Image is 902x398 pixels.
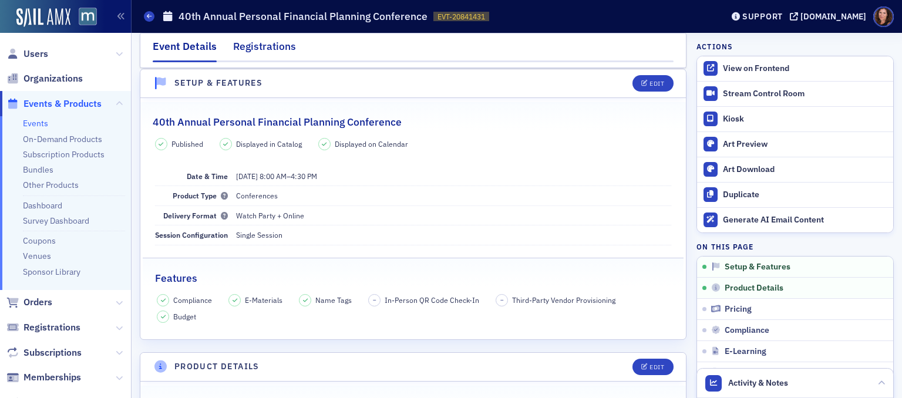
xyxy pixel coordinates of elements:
button: Generate AI Email Content [697,207,893,232]
h4: Product Details [174,360,260,373]
span: Budget [173,311,196,322]
a: Dashboard [23,200,62,211]
button: [DOMAIN_NAME] [790,12,870,21]
span: Pricing [725,304,752,315]
div: Event Details [153,39,217,62]
h4: Setup & Features [174,77,262,89]
a: Stream Control Room [697,82,893,106]
span: E-Materials [725,367,769,378]
span: [DATE] [236,171,258,181]
div: Edit [649,80,664,87]
span: Name Tags [315,295,352,305]
span: Published [171,139,203,149]
span: Registrations [23,321,80,334]
div: Duplicate [723,190,887,200]
span: Date & Time [187,171,228,181]
div: Support [742,11,783,22]
a: Organizations [6,72,83,85]
button: Duplicate [697,182,893,207]
a: Users [6,48,48,60]
a: On-Demand Products [23,134,102,144]
a: Survey Dashboard [23,215,89,226]
a: Subscription Products [23,149,105,160]
span: E-Materials [245,295,282,305]
a: Bundles [23,164,53,175]
h4: Actions [696,41,733,52]
span: In-Person QR Code Check-In [385,295,479,305]
div: View on Frontend [723,63,887,74]
span: Compliance [725,325,769,336]
a: Art Download [697,157,893,182]
a: Art Preview [697,131,893,157]
div: Kiosk [723,114,887,124]
span: Events & Products [23,97,102,110]
a: View Homepage [70,8,97,28]
span: Product Details [725,283,783,294]
h4: On this page [696,241,894,252]
span: Subscriptions [23,346,82,359]
a: View on Frontend [697,56,893,81]
span: Organizations [23,72,83,85]
h2: 40th Annual Personal Financial Planning Conference [153,114,402,130]
h1: 40th Annual Personal Financial Planning Conference [179,9,428,23]
span: Product Type [173,191,228,200]
a: Subscriptions [6,346,82,359]
span: Watch Party + Online [236,211,304,220]
span: E-Learning [725,346,766,357]
button: Edit [632,75,673,92]
span: Session Configuration [155,230,228,240]
img: SailAMX [79,8,97,26]
div: [DOMAIN_NAME] [800,11,866,22]
span: Orders [23,296,52,309]
img: SailAMX [16,8,70,27]
h2: Features [155,271,197,286]
div: Edit [649,364,664,370]
span: Delivery Format [163,211,228,220]
a: Events & Products [6,97,102,110]
span: Conferences [236,191,278,200]
span: EVT-20841431 [437,12,485,22]
a: Orders [6,296,52,309]
a: Registrations [6,321,80,334]
span: Users [23,48,48,60]
span: Single Session [236,230,282,240]
div: Generate AI Email Content [723,215,887,225]
a: Sponsor Library [23,267,80,277]
span: – [373,296,376,304]
div: Registrations [233,39,296,60]
a: Kiosk [697,106,893,131]
div: Art Preview [723,139,887,150]
div: Art Download [723,164,887,175]
a: Events [23,118,48,129]
span: Third-Party Vendor Provisioning [512,295,615,305]
span: Displayed on Calendar [335,139,408,149]
a: Other Products [23,180,79,190]
span: Compliance [173,295,212,305]
div: Stream Control Room [723,89,887,99]
a: Coupons [23,235,56,246]
button: Edit [632,359,673,375]
span: – [236,171,317,181]
time: 4:30 PM [291,171,317,181]
span: – [500,296,504,304]
time: 8:00 AM [260,171,287,181]
span: Profile [873,6,894,27]
span: Displayed in Catalog [236,139,302,149]
span: Activity & Notes [728,377,788,389]
a: Memberships [6,371,81,384]
span: Setup & Features [725,262,790,272]
a: Venues [23,251,51,261]
span: Memberships [23,371,81,384]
